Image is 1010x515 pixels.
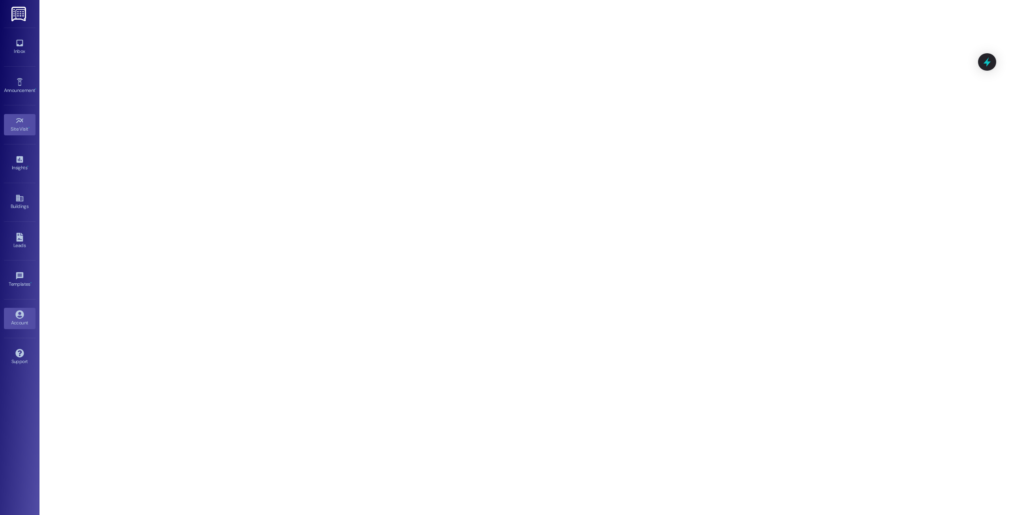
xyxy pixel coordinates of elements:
a: Buildings [4,191,36,213]
a: Account [4,308,36,329]
span: • [35,86,36,92]
a: Leads [4,230,36,252]
span: • [28,125,30,131]
a: Inbox [4,36,36,58]
img: ResiDesk Logo [11,7,28,21]
span: • [27,164,28,169]
a: Support [4,346,36,368]
a: Templates • [4,269,36,290]
a: Site Visit • [4,114,36,135]
span: • [30,280,32,286]
a: Insights • [4,153,36,174]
